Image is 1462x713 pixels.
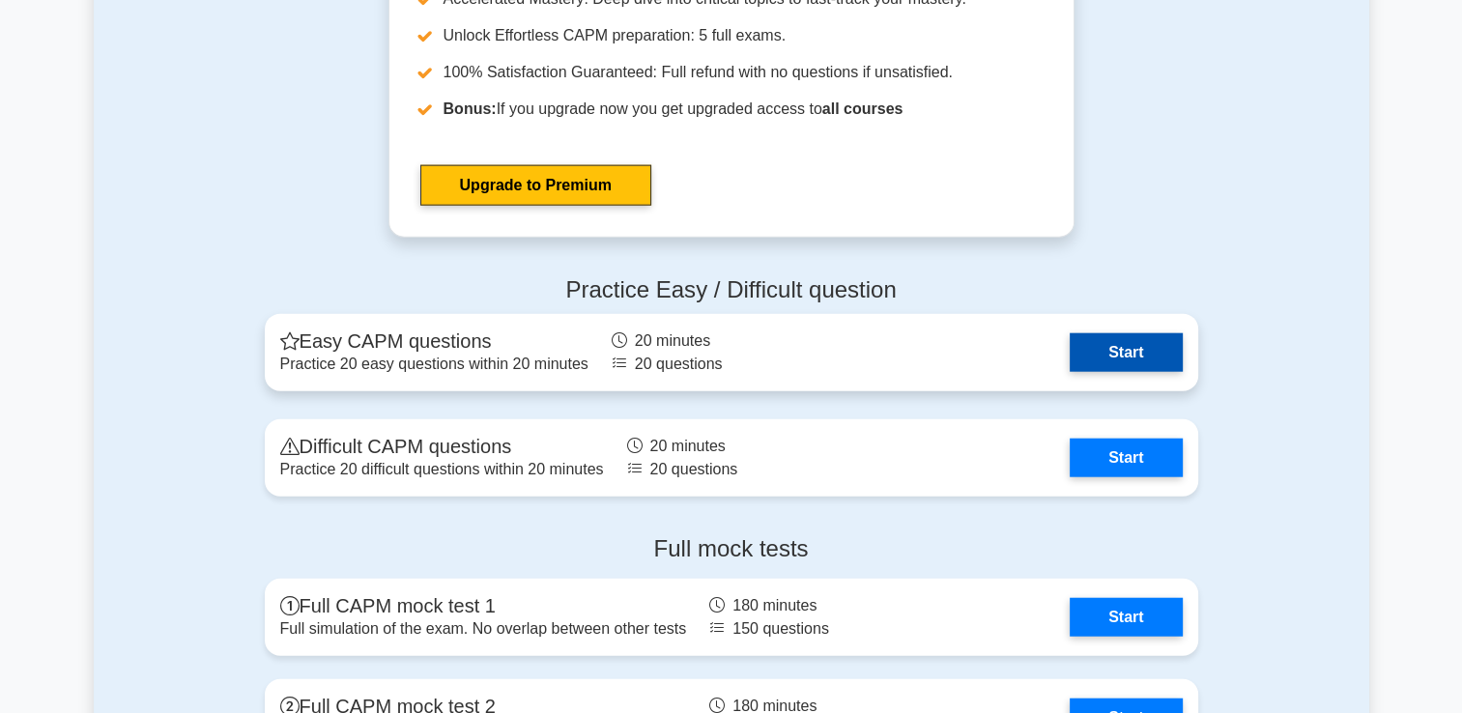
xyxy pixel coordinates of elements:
[265,535,1198,563] h4: Full mock tests
[420,165,651,206] a: Upgrade to Premium
[1070,333,1182,372] a: Start
[1070,439,1182,477] a: Start
[265,276,1198,304] h4: Practice Easy / Difficult question
[1070,598,1182,637] a: Start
